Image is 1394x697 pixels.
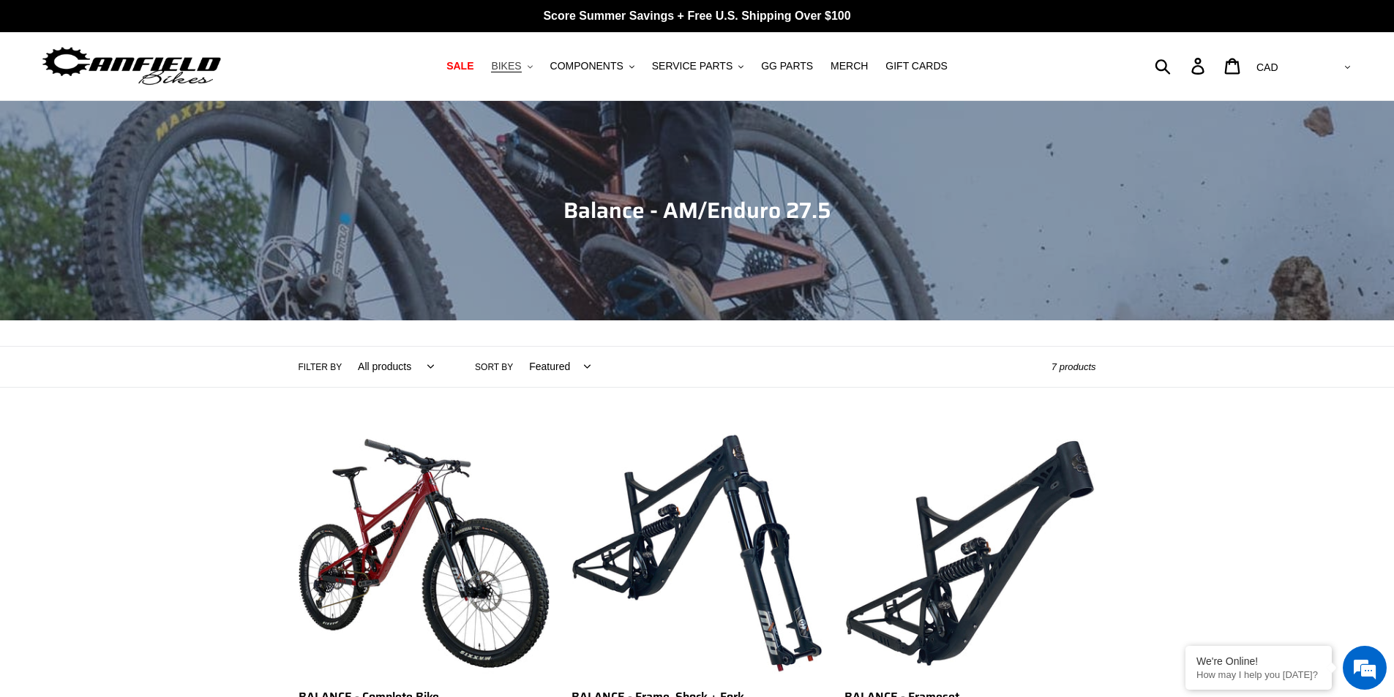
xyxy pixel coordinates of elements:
span: GG PARTS [761,60,813,72]
label: Filter by [299,361,342,374]
a: GIFT CARDS [878,56,955,76]
span: SALE [446,60,473,72]
img: d_696896380_company_1647369064580_696896380 [47,73,83,110]
button: BIKES [484,56,539,76]
span: 7 products [1052,361,1096,372]
div: Chat with us now [98,82,268,101]
span: COMPONENTS [550,60,623,72]
p: How may I help you today? [1196,669,1321,680]
div: We're Online! [1196,655,1321,667]
a: MERCH [823,56,875,76]
img: Canfield Bikes [40,43,223,89]
span: SERVICE PARTS [652,60,732,72]
input: Search [1163,50,1200,82]
a: GG PARTS [754,56,820,76]
span: MERCH [831,60,868,72]
div: Navigation go back [16,80,38,102]
span: BIKES [491,60,521,72]
div: Minimize live chat window [240,7,275,42]
label: Sort by [475,361,513,374]
button: COMPONENTS [543,56,642,76]
span: GIFT CARDS [885,60,948,72]
textarea: Type your message and hit 'Enter' [7,399,279,451]
button: SERVICE PARTS [645,56,751,76]
span: Balance - AM/Enduro 27.5 [563,193,831,227]
a: SALE [439,56,481,76]
span: We're online! [85,184,202,332]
